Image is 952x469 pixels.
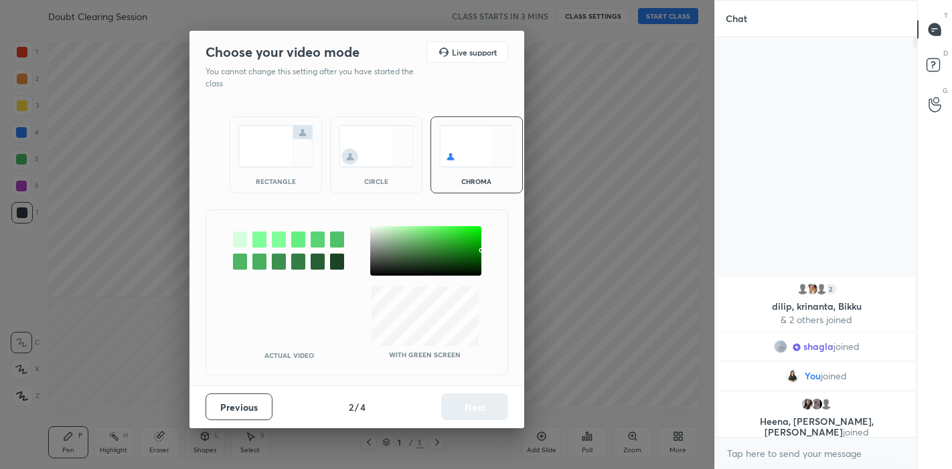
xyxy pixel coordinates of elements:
p: G [943,86,948,96]
img: default.png [814,282,827,296]
img: Learner_Badge_scholar_0185234fc8.svg [792,343,800,351]
div: chroma [450,178,503,185]
h2: Choose your video mode [206,43,360,61]
p: & 2 others joined [726,314,906,325]
p: T [944,11,948,21]
span: shagla [803,341,833,352]
img: 55eb4730e2bb421f98883ea12e9d64d8.jpg [786,369,799,383]
p: With green screen [389,351,461,358]
div: circle [349,178,403,185]
img: circleScreenIcon.acc0effb.svg [339,125,414,167]
img: normalScreenIcon.ae25ed63.svg [238,125,313,167]
img: e083632252fe469c8046cbfb7a02e06e.jpg [800,397,813,411]
div: rectangle [249,178,303,185]
img: ef6a52171d4b46f594b5772558b00a68.jpg [805,282,818,296]
p: You cannot change this setting after you have started the class [206,66,422,90]
img: default.png [795,282,809,296]
p: Heena, [PERSON_NAME], [PERSON_NAME] [726,416,906,438]
h5: Live support [452,48,497,56]
img: default.png [819,397,832,411]
span: You [805,371,821,381]
span: joined [821,371,847,381]
p: Actual Video [264,352,314,359]
span: joined [842,426,868,438]
p: Chat [715,1,758,36]
div: 2 [823,282,837,296]
h4: / [355,400,359,414]
h4: 2 [349,400,353,414]
img: 70ec3681391440f2bb18d82d52f19a80.jpg [773,340,787,353]
p: D [943,48,948,58]
p: dilip, krinanta, Bikku [726,301,906,312]
button: Previous [206,393,272,420]
img: fa0b75f450ae41129a25c5de7bc112b7.jpg [809,397,823,411]
div: grid [715,274,918,438]
span: joined [833,341,859,352]
img: chromaScreenIcon.c19ab0a0.svg [439,125,514,167]
h4: 4 [360,400,366,414]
